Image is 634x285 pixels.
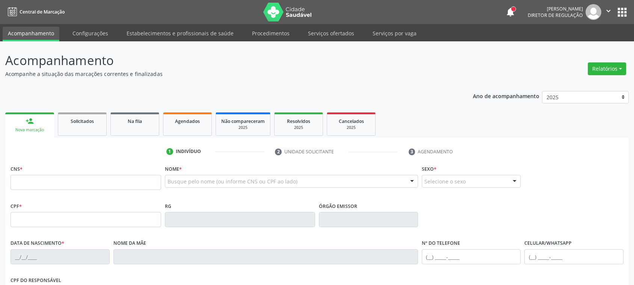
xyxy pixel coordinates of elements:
[319,200,357,212] label: Órgão emissor
[424,177,466,185] span: Selecione o sexo
[221,125,265,130] div: 2025
[20,9,65,15] span: Central de Marcação
[524,238,572,249] label: Celular/WhatsApp
[422,163,436,175] label: Sexo
[303,27,359,40] a: Serviços ofertados
[11,238,64,249] label: Data de nascimento
[247,27,295,40] a: Procedimentos
[5,6,65,18] a: Central de Marcação
[604,7,613,15] i: 
[165,163,182,175] label: Nome
[287,118,310,124] span: Resolvidos
[221,118,265,124] span: Não compareceram
[113,238,146,249] label: Nome da mãe
[588,62,626,75] button: Relatórios
[168,177,297,185] span: Busque pelo nome (ou informe CNS ou CPF ao lado)
[11,200,22,212] label: CPF
[67,27,113,40] a: Configurações
[166,148,173,155] div: 1
[528,12,583,18] span: Diretor de regulação
[165,200,171,212] label: RG
[5,70,442,78] p: Acompanhe a situação das marcações correntes e finalizadas
[586,4,601,20] img: img
[11,163,23,175] label: CNS
[616,6,629,19] button: apps
[128,118,142,124] span: Na fila
[528,6,583,12] div: [PERSON_NAME]
[601,4,616,20] button: 
[5,51,442,70] p: Acompanhamento
[339,118,364,124] span: Cancelados
[26,117,34,125] div: person_add
[3,27,59,41] a: Acompanhamento
[176,148,201,155] div: Indivíduo
[121,27,239,40] a: Estabelecimentos e profissionais de saúde
[367,27,422,40] a: Serviços por vaga
[280,125,317,130] div: 2025
[422,238,460,249] label: Nº do Telefone
[175,118,200,124] span: Agendados
[11,127,49,133] div: Nova marcação
[473,91,539,100] p: Ano de acompanhamento
[505,7,516,17] button: notifications
[422,249,521,264] input: (__) _____-_____
[524,249,623,264] input: (__) _____-_____
[332,125,370,130] div: 2025
[11,249,110,264] input: __/__/____
[71,118,94,124] span: Solicitados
